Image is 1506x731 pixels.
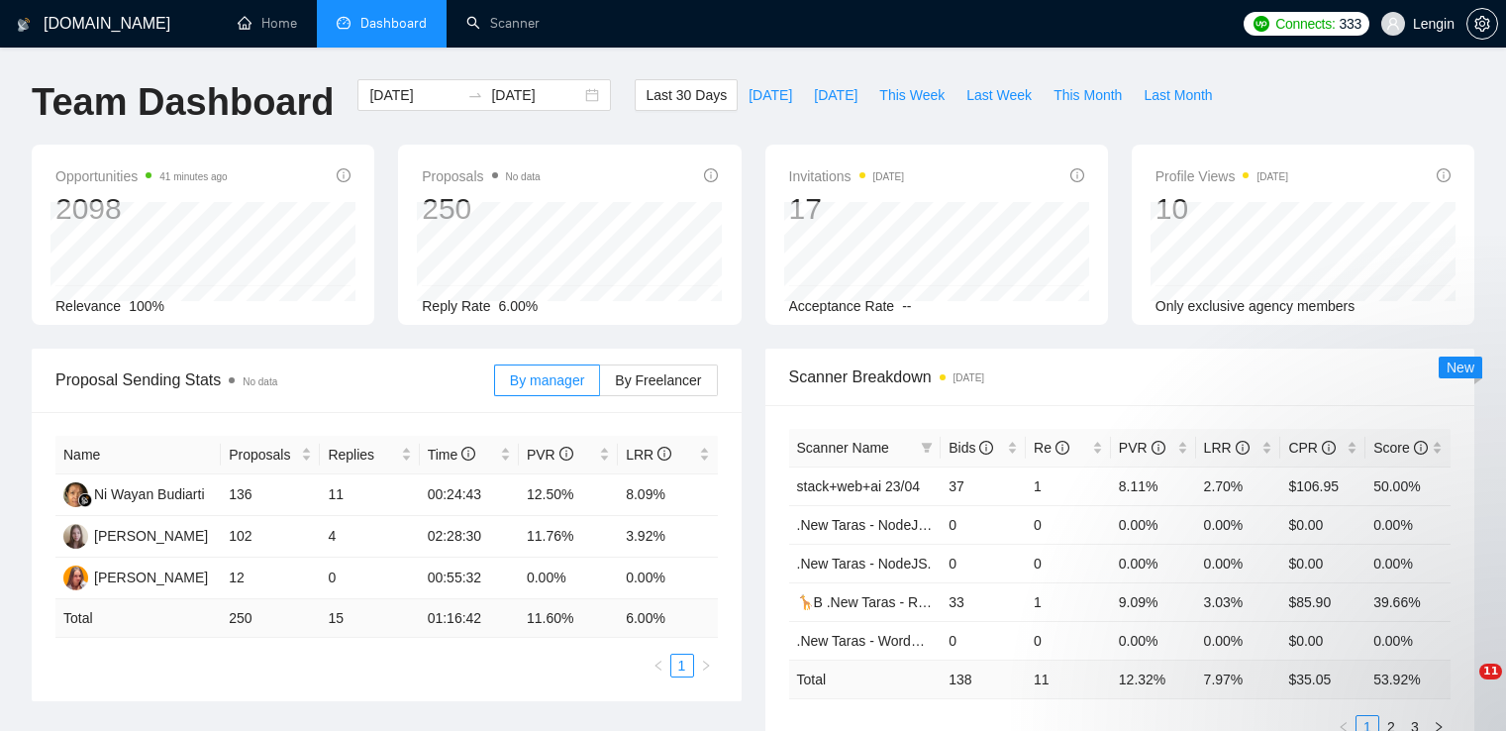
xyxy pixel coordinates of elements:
span: No data [243,376,277,387]
span: Dashboard [360,15,427,32]
td: $0.00 [1280,505,1365,544]
span: info-circle [704,168,718,182]
img: SF [63,566,88,590]
td: 01:16:42 [420,599,519,638]
li: 1 [670,654,694,678]
span: Reply Rate [422,298,490,314]
td: Total [55,599,221,638]
span: [DATE] [749,84,792,106]
span: Only exclusive agency members [1155,298,1355,314]
span: Last Month [1144,84,1212,106]
span: Last 30 Days [646,84,727,106]
td: 102 [221,516,320,558]
span: dashboard [337,16,351,30]
span: Last Week [966,84,1032,106]
li: Next Page [694,654,718,678]
span: 100% [129,298,164,314]
td: $ 35.05 [1280,660,1365,698]
span: info-circle [1322,441,1336,455]
iframe: Intercom live chat [1439,664,1486,711]
div: Ni Wayan Budiarti [94,483,205,505]
a: 1 [671,655,693,677]
td: $106.95 [1280,467,1365,505]
span: filter [921,442,933,454]
button: Last Week [955,79,1043,111]
div: [PERSON_NAME] [94,525,208,547]
span: By manager [510,372,584,388]
span: Profile Views [1155,164,1288,188]
td: 12 [221,558,320,599]
span: LRR [626,447,671,463]
td: 1 [1026,467,1111,505]
td: 50.00% [1365,467,1451,505]
td: 11 [320,474,419,516]
input: End date [491,84,581,106]
button: [DATE] [738,79,803,111]
span: -- [902,298,911,314]
span: Proposals [229,444,297,466]
time: [DATE] [954,372,984,383]
a: searchScanner [466,15,540,32]
span: Invitations [789,164,905,188]
span: user [1386,17,1400,31]
td: 136 [221,474,320,516]
span: right [700,660,712,672]
span: swap-right [467,87,483,103]
td: 7.97 % [1196,660,1281,698]
a: NB[PERSON_NAME] [63,527,208,543]
a: .New Taras - NodeJS. [797,556,932,572]
td: 11.76% [519,516,618,558]
td: 3.92% [618,516,717,558]
span: Opportunities [55,164,228,188]
span: info-circle [337,168,351,182]
button: right [694,654,718,678]
span: Re [1034,440,1069,456]
span: Time [428,447,475,463]
a: 🦒B .New Taras - ReactJS/NextJS rel exp 23/04 [797,594,1093,610]
td: 0 [1026,621,1111,660]
span: LRR [1204,440,1250,456]
span: By Freelancer [615,372,701,388]
span: Scanner Breakdown [789,365,1452,389]
a: NWNi Wayan Budiarti [63,485,205,501]
a: .New Taras - NodeJS with symbols [797,517,1011,533]
img: upwork-logo.png [1254,16,1269,32]
td: 37 [941,467,1026,505]
a: setting [1466,16,1498,32]
td: 11.60 % [519,599,618,638]
td: 8.09% [618,474,717,516]
td: 0.00% [1111,544,1196,582]
td: 12.32 % [1111,660,1196,698]
a: .New Taras - WordPress with symbols [797,633,1030,649]
td: 0.00% [1111,505,1196,544]
td: 11 [1026,660,1111,698]
td: 0 [941,544,1026,582]
td: 0.00% [1196,505,1281,544]
button: setting [1466,8,1498,40]
div: 10 [1155,190,1288,228]
td: 0 [320,558,419,599]
td: 02:28:30 [420,516,519,558]
time: 41 minutes ago [159,171,227,182]
span: to [467,87,483,103]
img: logo [17,9,31,41]
img: NB [63,524,88,549]
span: info-circle [461,447,475,461]
span: info-circle [657,447,671,461]
th: Proposals [221,436,320,474]
span: Bids [949,440,993,456]
button: This Week [868,79,955,111]
td: 0.00% [1365,505,1451,544]
td: 1 [1026,582,1111,621]
span: left [653,660,664,672]
span: Proposals [422,164,540,188]
td: 33 [941,582,1026,621]
td: 8.11% [1111,467,1196,505]
td: 0.00% [519,558,618,599]
td: 0.00% [1111,621,1196,660]
span: filter [917,433,937,463]
span: info-circle [1070,168,1084,182]
td: 53.92 % [1365,660,1451,698]
span: CPR [1288,440,1335,456]
time: [DATE] [1256,171,1287,182]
